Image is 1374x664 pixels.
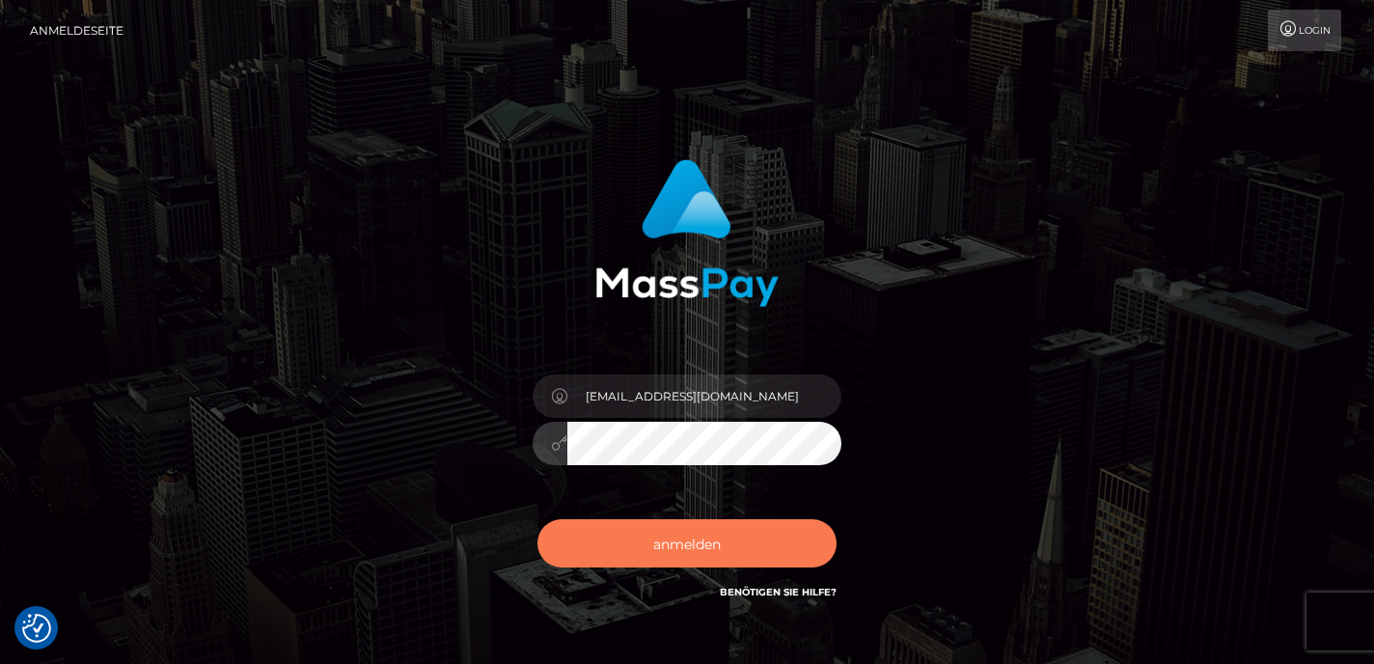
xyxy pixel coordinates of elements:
[1268,10,1341,51] a: Login
[537,519,837,567] button: anmelden
[653,535,721,552] font: anmelden
[720,586,837,598] a: Benötigen Sie Hilfe?
[22,614,51,643] button: Einwilligungspräferenzen
[595,159,779,307] img: MassPay-Anmeldung
[30,23,124,38] font: Anmeldeseite
[567,374,841,418] input: Benutzername...
[22,614,51,643] img: Zustimmungsschaltfläche erneut aufrufen
[1299,24,1331,37] font: Login
[30,10,124,51] a: Anmeldeseite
